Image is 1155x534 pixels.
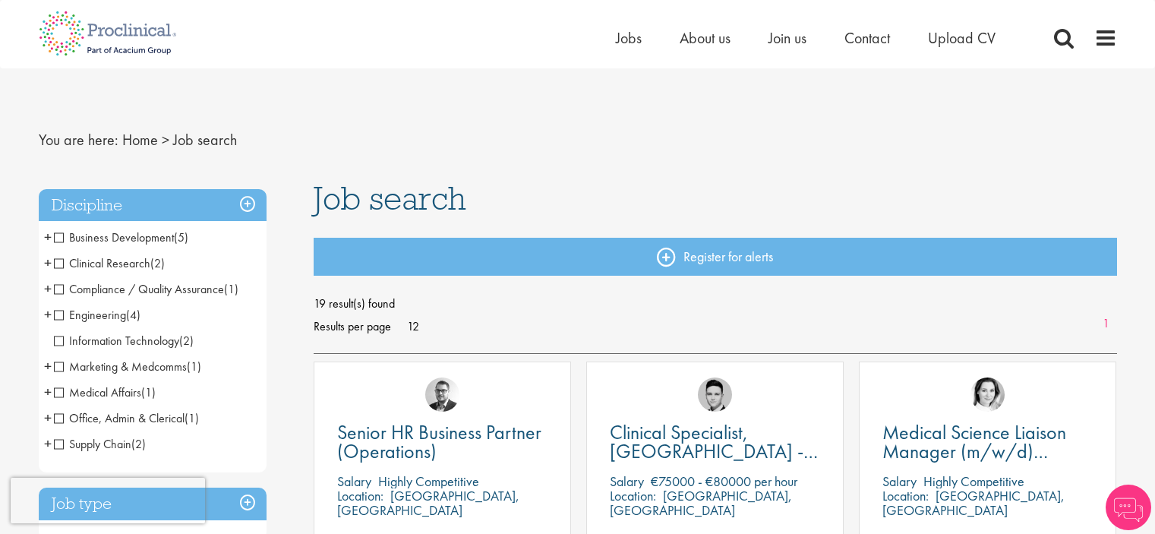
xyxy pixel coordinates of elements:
[337,423,548,461] a: Senior HR Business Partner (Operations)
[768,28,806,48] a: Join us
[616,28,642,48] a: Jobs
[698,378,732,412] img: Connor Lynes
[54,307,140,323] span: Engineering
[224,281,238,297] span: (1)
[44,432,52,455] span: +
[882,419,1066,483] span: Medical Science Liaison Manager (m/w/d) Nephrologie
[970,378,1005,412] img: Greta Prestel
[39,130,118,150] span: You are here:
[425,378,459,412] img: Niklas Kaminski
[651,472,797,490] p: €75000 - €80000 per hour
[54,333,179,349] span: Information Technology
[54,255,150,271] span: Clinical Research
[54,359,187,374] span: Marketing & Medcomms
[187,359,201,374] span: (1)
[337,419,541,464] span: Senior HR Business Partner (Operations)
[141,384,156,400] span: (1)
[882,472,917,490] span: Salary
[150,255,165,271] span: (2)
[680,28,731,48] a: About us
[44,277,52,300] span: +
[314,238,1117,276] a: Register for alerts
[122,130,158,150] a: breadcrumb link
[1095,315,1117,333] a: 1
[314,292,1117,315] span: 19 result(s) found
[54,333,194,349] span: Information Technology
[44,355,52,378] span: +
[54,384,156,400] span: Medical Affairs
[174,229,188,245] span: (5)
[610,419,818,483] span: Clinical Specialist, [GEOGRAPHIC_DATA] - Cardiac
[610,487,656,504] span: Location:
[54,384,141,400] span: Medical Affairs
[844,28,890,48] a: Contact
[402,318,424,334] a: 12
[44,303,52,326] span: +
[44,381,52,403] span: +
[54,229,174,245] span: Business Development
[923,472,1024,490] p: Highly Competitive
[44,251,52,274] span: +
[54,410,199,426] span: Office, Admin & Clerical
[54,410,185,426] span: Office, Admin & Clerical
[928,28,996,48] a: Upload CV
[44,406,52,429] span: +
[162,130,169,150] span: >
[185,410,199,426] span: (1)
[882,423,1093,461] a: Medical Science Liaison Manager (m/w/d) Nephrologie
[54,307,126,323] span: Engineering
[610,487,792,519] p: [GEOGRAPHIC_DATA], [GEOGRAPHIC_DATA]
[314,315,391,338] span: Results per page
[337,487,519,519] p: [GEOGRAPHIC_DATA], [GEOGRAPHIC_DATA]
[131,436,146,452] span: (2)
[44,226,52,248] span: +
[882,487,929,504] span: Location:
[54,281,224,297] span: Compliance / Quality Assurance
[610,472,644,490] span: Salary
[1106,485,1151,530] img: Chatbot
[11,478,205,523] iframe: reCAPTCHA
[54,359,201,374] span: Marketing & Medcomms
[54,255,165,271] span: Clinical Research
[173,130,237,150] span: Job search
[882,487,1065,519] p: [GEOGRAPHIC_DATA], [GEOGRAPHIC_DATA]
[54,436,146,452] span: Supply Chain
[54,229,188,245] span: Business Development
[337,472,371,490] span: Salary
[39,189,267,222] h3: Discipline
[314,178,466,219] span: Job search
[378,472,479,490] p: Highly Competitive
[179,333,194,349] span: (2)
[54,281,238,297] span: Compliance / Quality Assurance
[337,487,383,504] span: Location:
[54,436,131,452] span: Supply Chain
[610,423,820,461] a: Clinical Specialist, [GEOGRAPHIC_DATA] - Cardiac
[126,307,140,323] span: (4)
